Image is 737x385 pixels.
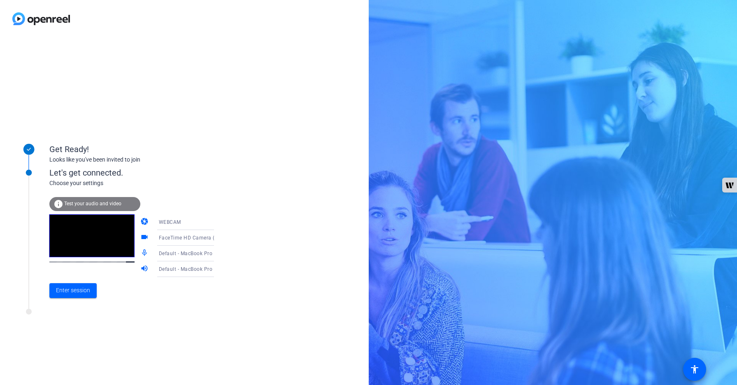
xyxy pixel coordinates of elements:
mat-icon: info [53,199,63,209]
mat-icon: volume_up [140,264,150,274]
mat-icon: camera [140,217,150,227]
span: WEBCAM [159,219,181,225]
div: Get Ready! [49,143,214,155]
div: Choose your settings [49,179,231,188]
span: Test your audio and video [64,201,121,207]
mat-icon: videocam [140,233,150,243]
div: Looks like you've been invited to join [49,155,214,164]
span: Enter session [56,286,90,295]
mat-icon: accessibility [690,364,700,374]
button: Enter session [49,283,97,298]
span: Default - MacBook Pro Microphone (Built-in) [159,250,265,256]
span: Default - MacBook Pro Speakers (Built-in) [159,265,258,272]
span: FaceTime HD Camera (Built-in) (05ac:8514) [159,234,265,241]
mat-icon: mic_none [140,249,150,258]
div: Let's get connected. [49,167,231,179]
